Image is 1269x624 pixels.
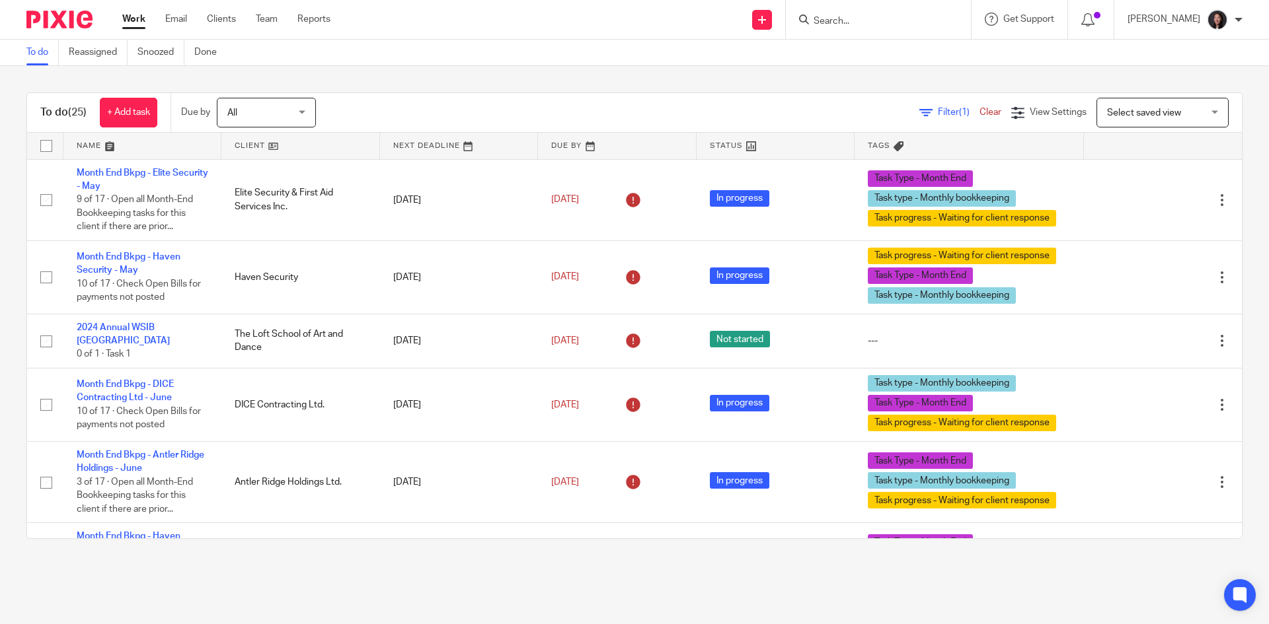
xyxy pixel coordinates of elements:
a: Month End Bkpg - Antler Ridge Holdings - June [77,450,204,473]
span: Tags [868,142,890,149]
span: In progress [710,190,769,207]
img: Lili%20square.jpg [1207,9,1228,30]
div: --- [868,334,1071,347]
span: All [227,108,237,118]
span: [DATE] [551,400,579,409]
span: [DATE] [551,477,579,487]
td: Haven Security [221,523,379,604]
span: Task Type - Month End [868,395,973,411]
td: DICE Contracting Ltd. [221,368,379,442]
span: (25) [68,107,87,118]
span: Get Support [1003,15,1054,24]
span: Select saved view [1107,108,1181,118]
span: 10 of 17 · Check Open Bills for payments not posted [77,407,201,430]
a: Reassigned [69,40,128,65]
h1: To do [40,106,87,120]
span: Task progress - Waiting for client response [868,210,1056,226]
span: Task type - Monthly bookkeeping [868,375,1016,392]
span: Task progress - Waiting for client response [868,492,1056,508]
span: [DATE] [551,336,579,345]
input: Search [812,16,931,28]
span: 0 of 1 · Task 1 [77,350,131,359]
a: 2024 Annual WSIB [GEOGRAPHIC_DATA] [77,323,170,345]
a: Work [122,13,145,26]
span: Task type - Monthly bookkeeping [868,287,1016,304]
span: In progress [710,472,769,489]
span: Task progress - Waiting for client response [868,248,1056,264]
span: [DATE] [551,273,579,282]
td: [DATE] [380,240,538,314]
a: + Add task [100,98,157,127]
td: [DATE] [380,159,538,240]
span: Task Type - Month End [868,534,973,551]
a: Snoozed [137,40,184,65]
span: 3 of 17 · Open all Month-End Bookkeeping tasks for this client if there are prior... [77,477,193,514]
span: Task type - Monthly bookkeeping [868,472,1016,489]
a: Month End Bkpg - Haven Security - June [77,532,180,554]
td: [DATE] [380,368,538,442]
a: Clients [207,13,236,26]
a: Month End Bkpg - DICE Contracting Ltd - June [77,380,174,402]
span: Task type - Monthly bookkeeping [868,190,1016,207]
span: Task progress - Waiting for client response [868,415,1056,431]
p: [PERSON_NAME] [1128,13,1200,26]
td: [DATE] [380,442,538,523]
span: Task Type - Month End [868,170,973,187]
a: Team [256,13,278,26]
img: Pixie [26,11,93,28]
a: Month End Bkpg - Haven Security - May [77,252,180,275]
td: Antler Ridge Holdings Ltd. [221,442,379,523]
a: To do [26,40,59,65]
span: Task Type - Month End [868,267,973,284]
span: View Settings [1030,108,1087,117]
td: Elite Security & First Aid Services Inc. [221,159,379,240]
span: 10 of 17 · Check Open Bills for payments not posted [77,279,201,302]
td: [DATE] [380,314,538,368]
span: Not started [710,331,770,347]
td: The Loft School of Art and Dance [221,314,379,368]
span: Filter [938,108,980,117]
td: [DATE] [380,523,538,604]
span: Task Type - Month End [868,452,973,469]
span: In progress [710,395,769,411]
span: (1) [959,108,970,117]
a: Email [165,13,187,26]
a: Done [194,40,227,65]
a: Reports [297,13,330,26]
a: Clear [980,108,1001,117]
span: 9 of 17 · Open all Month-End Bookkeeping tasks for this client if there are prior... [77,195,193,231]
span: [DATE] [551,195,579,204]
span: In progress [710,267,769,284]
td: Haven Security [221,240,379,314]
p: Due by [181,106,210,119]
a: Month End Bkpg - Elite Security - May [77,168,208,191]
